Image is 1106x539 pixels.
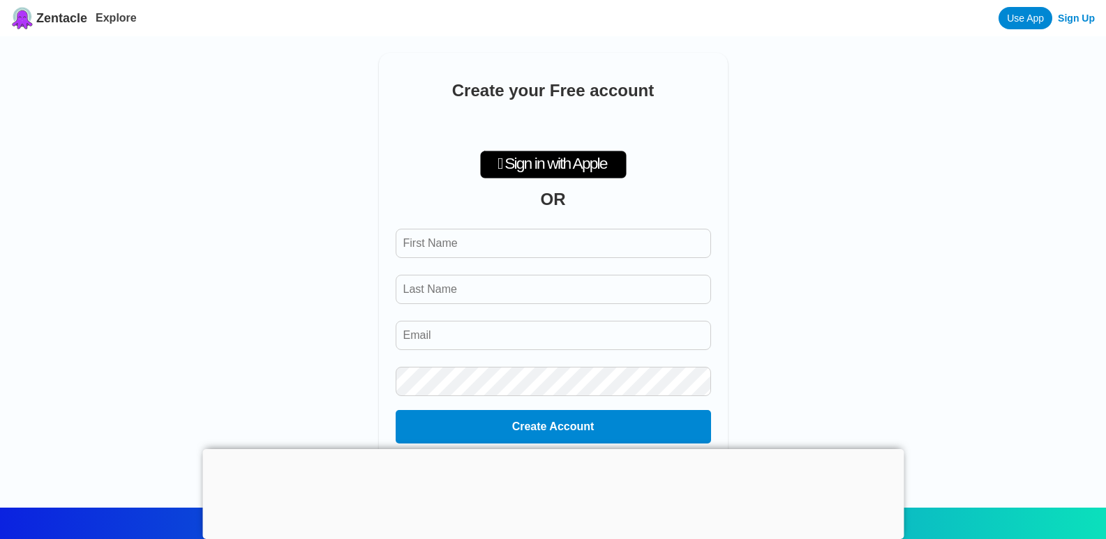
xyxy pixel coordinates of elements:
[396,81,711,100] h1: Create your Free account
[36,11,87,26] span: Zentacle
[482,110,624,141] iframe: Sign in with Google Button
[480,151,627,179] div: Sign in with Apple
[396,321,711,350] input: Email
[96,12,137,24] a: Explore
[396,275,711,304] input: Last Name
[999,7,1052,29] a: Use App
[396,190,711,209] div: OR
[1058,13,1095,24] a: Sign Up
[202,449,904,536] iframe: Advertisement
[396,410,711,443] button: Create Account
[11,7,33,29] img: Zentacle logo
[11,7,87,29] a: Zentacle logoZentacle
[396,229,711,258] input: First Name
